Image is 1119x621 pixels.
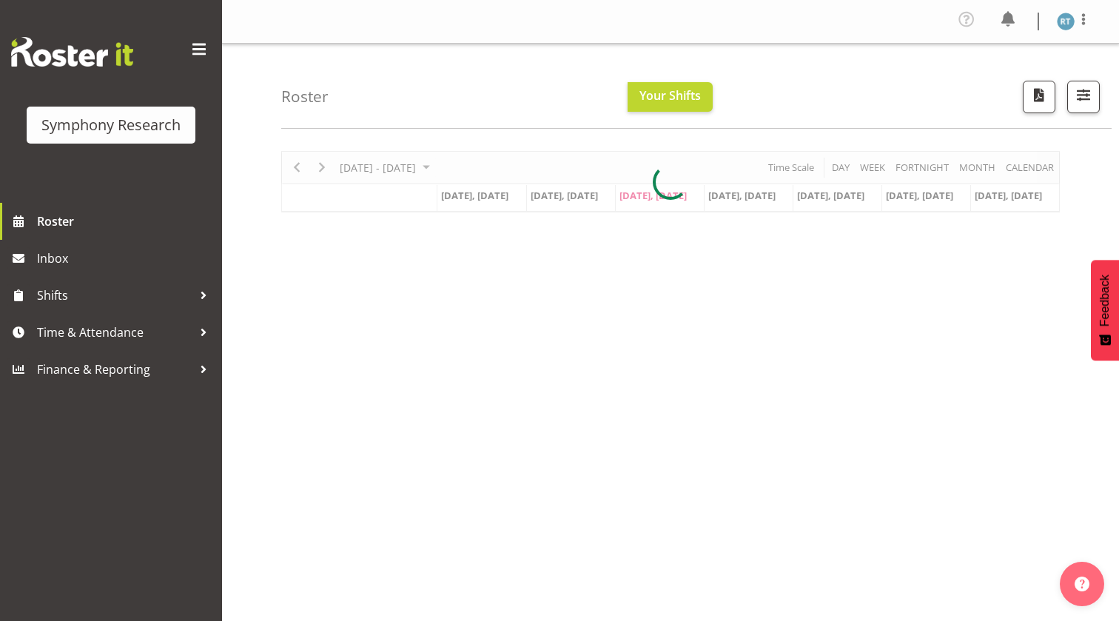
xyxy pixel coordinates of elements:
[37,321,192,343] span: Time & Attendance
[1067,81,1100,113] button: Filter Shifts
[639,87,701,104] span: Your Shifts
[37,247,215,269] span: Inbox
[281,88,329,105] h4: Roster
[37,284,192,306] span: Shifts
[1023,81,1055,113] button: Download a PDF of the roster according to the set date range.
[37,358,192,380] span: Finance & Reporting
[1091,260,1119,360] button: Feedback - Show survey
[11,37,133,67] img: Rosterit website logo
[41,114,181,136] div: Symphony Research
[1075,577,1089,591] img: help-xxl-2.png
[1057,13,1075,30] img: raymond-tuhega1922.jpg
[628,82,713,112] button: Your Shifts
[1098,275,1112,326] span: Feedback
[37,210,215,232] span: Roster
